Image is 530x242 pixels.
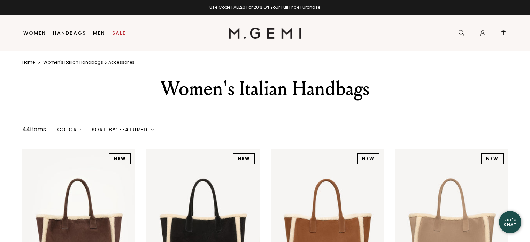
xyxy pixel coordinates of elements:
[92,127,154,132] div: Sort By: Featured
[481,153,504,164] div: NEW
[109,153,131,164] div: NEW
[112,30,126,36] a: Sale
[53,30,86,36] a: Handbags
[22,60,35,65] a: Home
[22,125,46,134] div: 44 items
[57,127,83,132] div: Color
[357,153,379,164] div: NEW
[43,60,135,65] a: Women's italian handbags & accessories
[151,128,154,131] img: chevron-down.svg
[499,218,521,226] div: Let's Chat
[93,30,105,36] a: Men
[500,31,507,38] span: 1
[80,128,83,131] img: chevron-down.svg
[23,30,46,36] a: Women
[233,153,255,164] div: NEW
[144,76,386,101] div: Women's Italian Handbags
[229,28,301,39] img: M.Gemi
